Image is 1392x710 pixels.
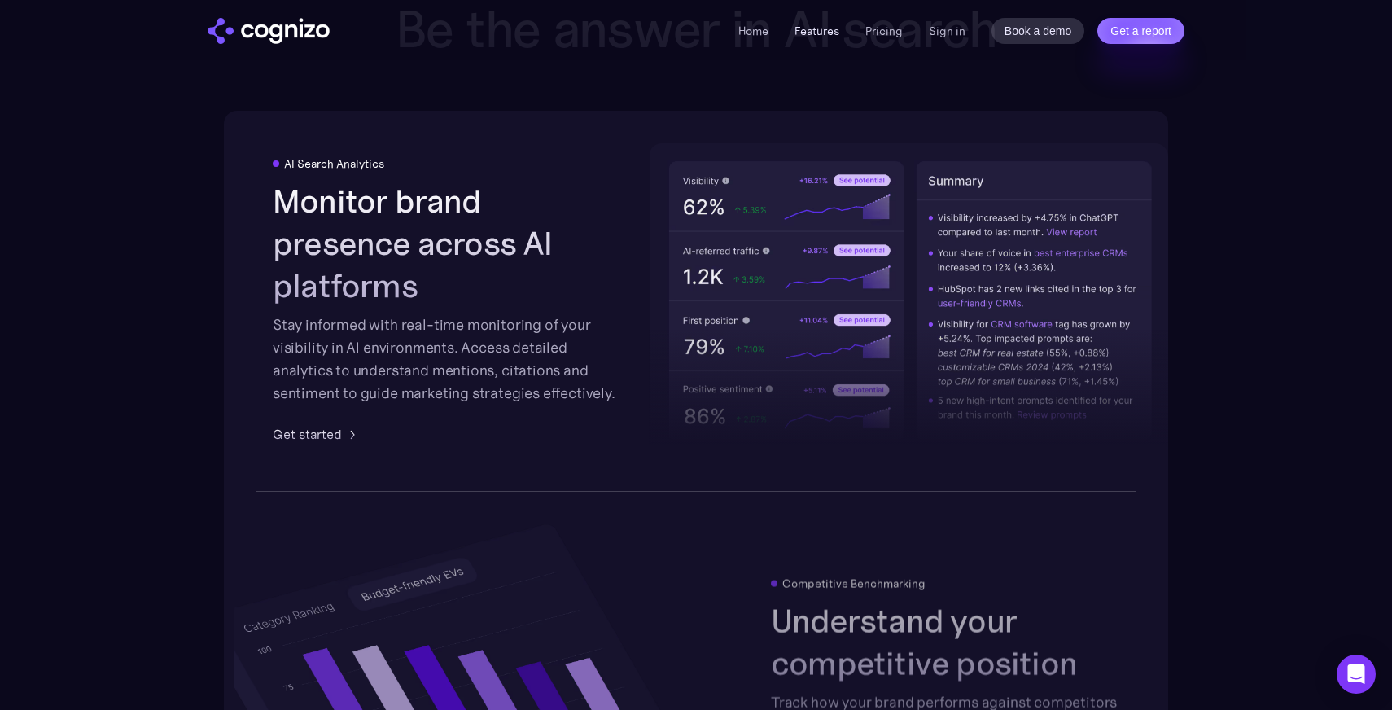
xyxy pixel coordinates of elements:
[650,143,1170,458] img: AI visibility metrics performance insights
[794,24,839,38] a: Features
[273,424,342,444] div: Get started
[929,21,965,41] a: Sign in
[273,313,621,405] div: Stay informed with real-time monitoring of your visibility in AI environments. Access detailed an...
[991,18,1085,44] a: Book a demo
[1097,18,1184,44] a: Get a report
[284,157,384,170] div: AI Search Analytics
[208,18,330,44] img: cognizo logo
[273,424,361,444] a: Get started
[782,576,926,589] div: Competitive Benchmarking
[771,599,1119,684] h2: Understand your competitive position
[865,24,903,38] a: Pricing
[208,18,330,44] a: home
[1337,655,1376,694] div: Open Intercom Messenger
[738,24,768,38] a: Home
[273,180,621,307] h2: Monitor brand presence across AI platforms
